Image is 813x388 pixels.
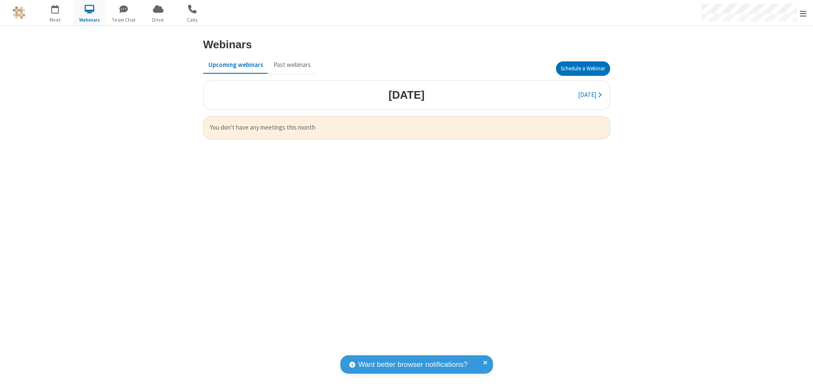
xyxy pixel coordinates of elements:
h3: Webinars [203,39,252,50]
span: Meet [39,16,71,24]
span: Drive [142,16,174,24]
button: Upcoming webinars [203,57,268,73]
span: Webinars [74,16,105,24]
img: QA Selenium DO NOT DELETE OR CHANGE [13,6,25,19]
span: Calls [177,16,208,24]
span: [DATE] [578,91,596,99]
span: Team Chat [108,16,140,24]
button: Past webinars [268,57,316,73]
button: [DATE] [573,87,606,103]
h3: [DATE] [388,89,424,101]
span: Want better browser notifications? [358,359,467,370]
span: You don't have any meetings this month [210,123,603,133]
button: Schedule a Webinar [556,61,610,76]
